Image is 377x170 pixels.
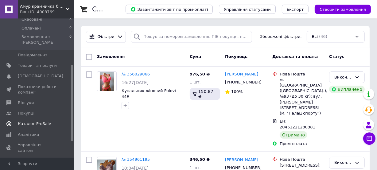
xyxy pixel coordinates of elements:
[282,5,309,14] button: Експорт
[18,142,57,153] span: Управління сайтом
[225,71,258,77] a: [PERSON_NAME]
[98,34,115,40] span: Фільтри
[280,141,324,147] div: Пром-оплата
[280,71,324,77] div: Нова Пошта
[131,31,252,43] input: Пошук за номером замовлення, ПІБ покупця, номером телефону, Email, номером накладної
[21,26,41,31] span: Оплачені
[21,34,69,45] span: Замовлення з [PERSON_NAME]
[130,6,208,12] span: Завантажити звіт по пром-оплаті
[219,5,276,14] button: Управління статусами
[190,72,210,76] span: 976,50 ₴
[280,131,307,139] div: Отримано
[315,5,371,14] button: Створити замовлення
[97,71,117,91] a: Фото товару
[309,7,371,11] a: Створити замовлення
[18,111,34,116] span: Покупці
[272,54,318,59] span: Доставка та оплата
[225,157,258,163] a: [PERSON_NAME]
[280,77,324,116] div: м. [GEOGRAPHIC_DATA] ([GEOGRAPHIC_DATA].), №93 (до 30 кг): вул. [PERSON_NAME][STREET_ADDRESS] (м....
[21,17,42,22] span: Скасовані
[224,7,271,12] span: Управління статусами
[122,88,176,99] a: Купальник жіночий Polovi 44E
[69,34,72,45] span: 0
[329,86,365,93] div: Виплачено
[329,54,344,59] span: Статус
[122,72,150,76] a: № 356029066
[334,160,352,166] div: Виконано
[100,72,114,91] img: Фото товару
[18,52,48,58] span: Повідомлення
[231,89,243,94] span: 100%
[18,121,51,127] span: Каталог ProSale
[280,119,315,129] span: ЕН: 20451221230381
[122,157,150,162] a: № 354961195
[18,84,57,95] span: Показники роботи компанії
[92,6,154,13] h1: Список замовлень
[122,80,149,85] span: 16:27[DATE]
[126,5,213,14] button: Завантажити звіт по пром-оплаті
[334,74,352,81] div: Виконано
[18,132,39,137] span: Аналітика
[260,34,302,40] span: Збережені фільтри:
[69,17,72,22] span: 8
[363,132,375,145] button: Чат з покупцем
[18,100,34,106] span: Відгуки
[190,157,210,162] span: 346,50 ₴
[280,157,324,162] div: Нова Пошта
[20,4,66,9] span: Амур крамничка білизни
[224,78,262,86] div: [PHONE_NUMBER]
[69,26,72,31] span: 0
[190,80,201,84] span: 1 шт.
[225,54,247,59] span: Покупець
[287,7,304,12] span: Експорт
[190,88,220,100] div: 150.87 ₴
[319,34,327,39] span: (46)
[312,34,318,40] span: Всі
[97,54,125,59] span: Замовлення
[320,7,366,12] span: Створити замовлення
[190,165,201,170] span: 1 шт.
[20,9,74,15] div: Ваш ID: 4008769
[18,63,57,68] span: Товари та послуги
[18,73,63,79] span: [DEMOGRAPHIC_DATA]
[190,54,201,59] span: Cума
